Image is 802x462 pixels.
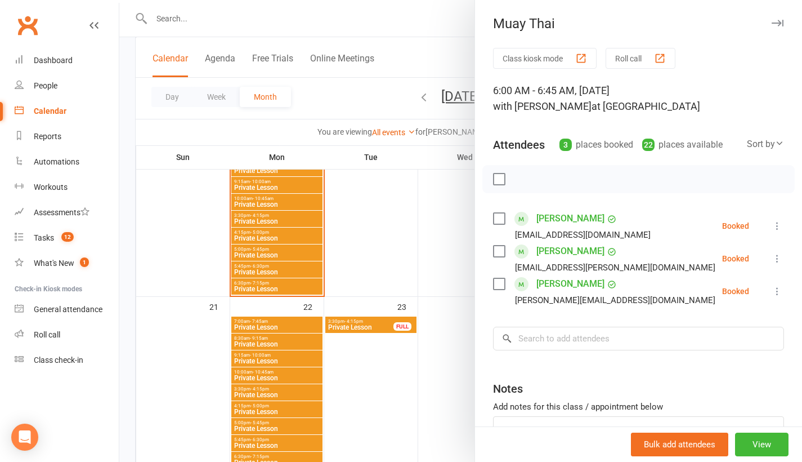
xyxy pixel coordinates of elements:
[15,322,119,348] a: Roll call
[515,293,715,308] div: [PERSON_NAME][EMAIL_ADDRESS][DOMAIN_NAME]
[15,348,119,373] a: Class kiosk mode
[493,48,597,69] button: Class kiosk mode
[493,83,784,114] div: 6:00 AM - 6:45 AM, [DATE]
[34,356,83,365] div: Class check-in
[15,200,119,225] a: Assessments
[15,175,119,200] a: Workouts
[34,106,66,115] div: Calendar
[642,137,723,153] div: places available
[722,255,749,263] div: Booked
[15,73,119,99] a: People
[34,233,54,242] div: Tasks
[493,381,523,397] div: Notes
[536,242,604,260] a: [PERSON_NAME]
[515,228,651,242] div: [EMAIL_ADDRESS][DOMAIN_NAME]
[34,132,61,141] div: Reports
[15,225,119,251] a: Tasks 12
[536,275,604,293] a: [PERSON_NAME]
[15,251,119,276] a: What's New1
[34,81,57,90] div: People
[80,257,89,267] span: 1
[14,11,42,39] a: Clubworx
[559,139,572,151] div: 3
[493,327,784,350] input: Search to add attendees
[11,424,38,451] div: Open Intercom Messenger
[592,100,700,112] span: at [GEOGRAPHIC_DATA]
[536,210,604,228] a: [PERSON_NAME]
[747,137,784,152] div: Sort by
[34,208,89,217] div: Assessments
[559,137,633,153] div: places booked
[642,139,655,151] div: 22
[15,149,119,175] a: Automations
[493,400,784,414] div: Add notes for this class / appointment below
[631,433,728,456] button: Bulk add attendees
[735,433,788,456] button: View
[15,297,119,322] a: General attendance kiosk mode
[34,305,102,314] div: General attendance
[34,56,73,65] div: Dashboard
[15,124,119,149] a: Reports
[15,48,119,73] a: Dashboard
[606,48,675,69] button: Roll call
[722,222,749,230] div: Booked
[34,330,60,339] div: Roll call
[493,100,592,112] span: with [PERSON_NAME]
[493,137,545,153] div: Attendees
[515,260,715,275] div: [EMAIL_ADDRESS][PERSON_NAME][DOMAIN_NAME]
[61,232,74,242] span: 12
[475,16,802,32] div: Muay Thai
[34,183,68,192] div: Workouts
[34,259,74,268] div: What's New
[722,287,749,295] div: Booked
[15,99,119,124] a: Calendar
[34,157,79,166] div: Automations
